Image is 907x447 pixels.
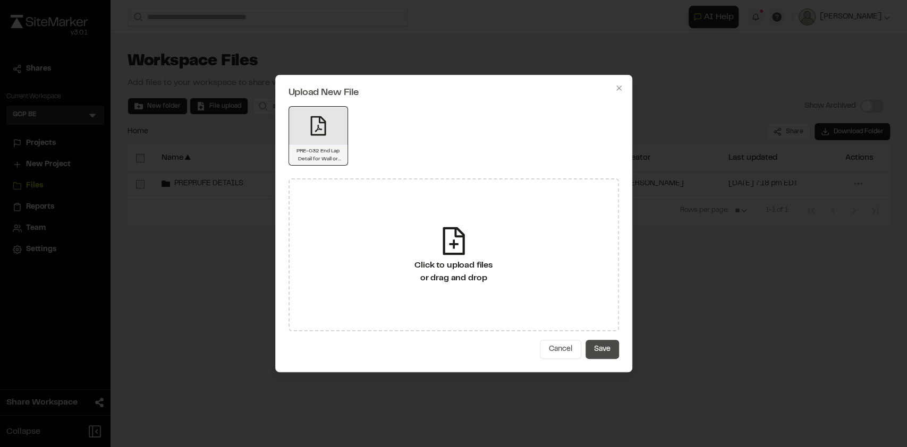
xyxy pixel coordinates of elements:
[586,340,619,359] button: Save
[289,88,619,98] h2: Upload New File
[289,178,619,331] div: Click to upload filesor drag and drop
[293,147,343,163] p: PRE-032 End Lap Detail for Wall or Slab - Option 2.pdf
[414,259,493,285] div: Click to upload files or drag and drop
[540,340,581,359] button: Cancel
